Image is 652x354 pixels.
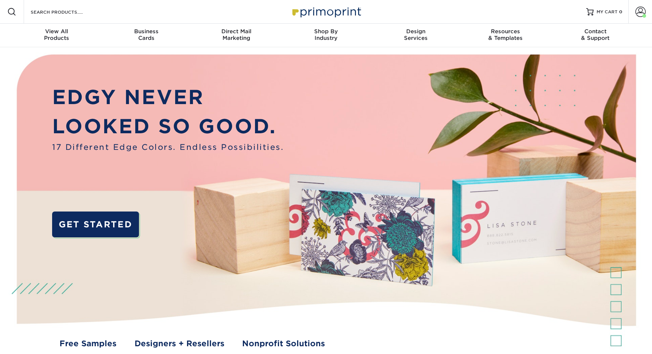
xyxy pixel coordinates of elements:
span: Resources [461,28,550,35]
a: DesignServices [371,24,461,47]
a: Contact& Support [550,24,640,47]
div: & Templates [461,28,550,41]
div: Industry [281,28,371,41]
span: Direct Mail [191,28,281,35]
input: SEARCH PRODUCTS..... [30,7,102,16]
span: MY CART [597,9,618,15]
a: Nonprofit Solutions [242,338,325,350]
span: View All [12,28,102,35]
span: Contact [550,28,640,35]
a: Direct MailMarketing [191,24,281,47]
img: Primoprint [289,4,363,20]
span: Business [102,28,191,35]
a: Free Samples [60,338,116,350]
div: Marketing [191,28,281,41]
span: 0 [619,9,622,14]
p: EDGY NEVER [52,83,284,112]
div: Products [12,28,102,41]
div: Cards [102,28,191,41]
a: View AllProducts [12,24,102,47]
a: Shop ByIndustry [281,24,371,47]
p: LOOKED SO GOOD. [52,112,284,141]
div: & Support [550,28,640,41]
a: GET STARTED [52,212,139,237]
span: Design [371,28,461,35]
span: 17 Different Edge Colors. Endless Possibilities. [52,141,284,153]
a: Designers + Resellers [135,338,224,350]
a: Resources& Templates [461,24,550,47]
a: BusinessCards [102,24,191,47]
span: Shop By [281,28,371,35]
div: Services [371,28,461,41]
